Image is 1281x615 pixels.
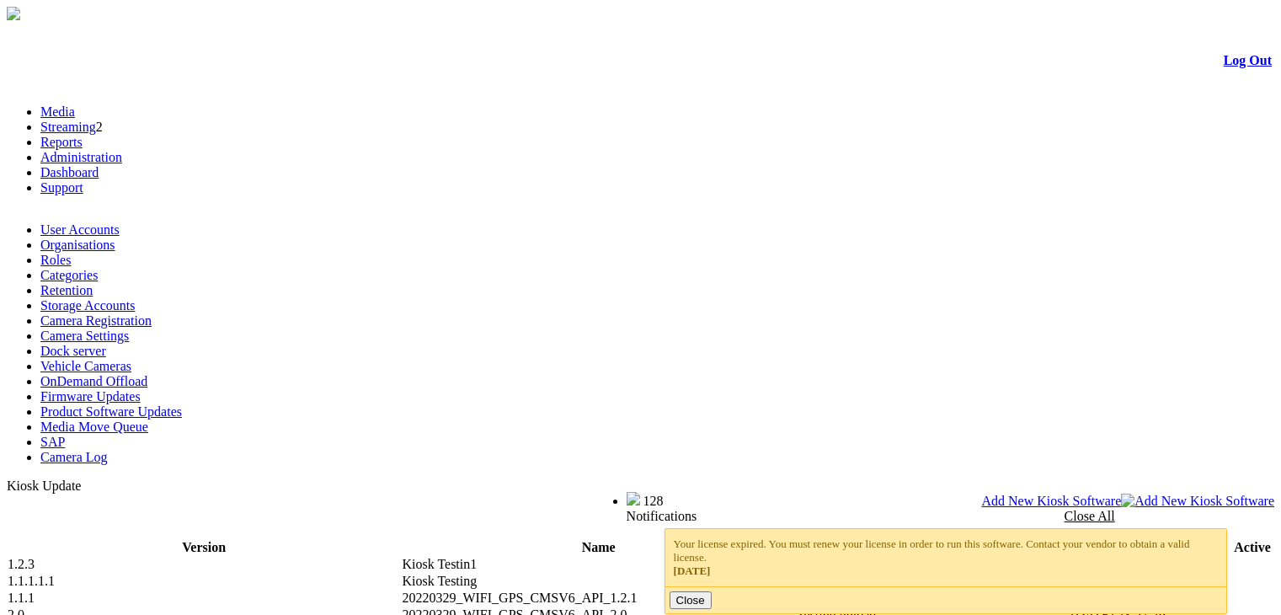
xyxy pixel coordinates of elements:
[40,180,83,195] a: Support
[7,590,401,607] td: 1.1.1
[643,494,664,508] span: 128
[40,374,147,388] a: OnDemand Offload
[40,253,71,267] a: Roles
[1065,509,1115,523] a: Close All
[379,493,593,505] span: Welcome, System Administrator (Administrator)
[670,591,712,609] button: Close
[40,268,98,282] a: Categories
[40,104,75,119] a: Media
[40,298,135,313] a: Storage Accounts
[40,135,83,149] a: Reports
[40,420,148,434] a: Media Move Queue
[96,120,103,134] span: 2
[627,509,1239,524] div: Notifications
[40,238,115,252] a: Organisations
[627,492,640,505] img: bell25.png
[40,165,99,179] a: Dashboard
[40,359,131,373] a: Vehicle Cameras
[1230,539,1274,556] th: Active
[40,435,65,449] a: SAP
[40,389,141,404] a: Firmware Updates
[7,539,401,556] th: Version
[40,222,120,237] a: User Accounts
[674,564,711,577] span: [DATE]
[7,556,401,573] td: 1.2.3
[40,150,122,164] a: Administration
[40,283,93,297] a: Retention
[40,313,152,328] a: Camera Registration
[40,329,129,343] a: Camera Settings
[40,344,106,358] a: Dock server
[1224,53,1272,67] a: Log Out
[7,573,401,590] td: 1.1.1.1.1
[7,479,81,493] span: Kiosk Update
[40,450,108,464] a: Camera Log
[7,7,20,20] img: arrow-3.png
[674,537,1219,578] div: Your license expired. You must renew your license in order to run this software. Contact your ven...
[40,120,96,134] a: Streaming
[40,404,182,419] a: Product Software Updates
